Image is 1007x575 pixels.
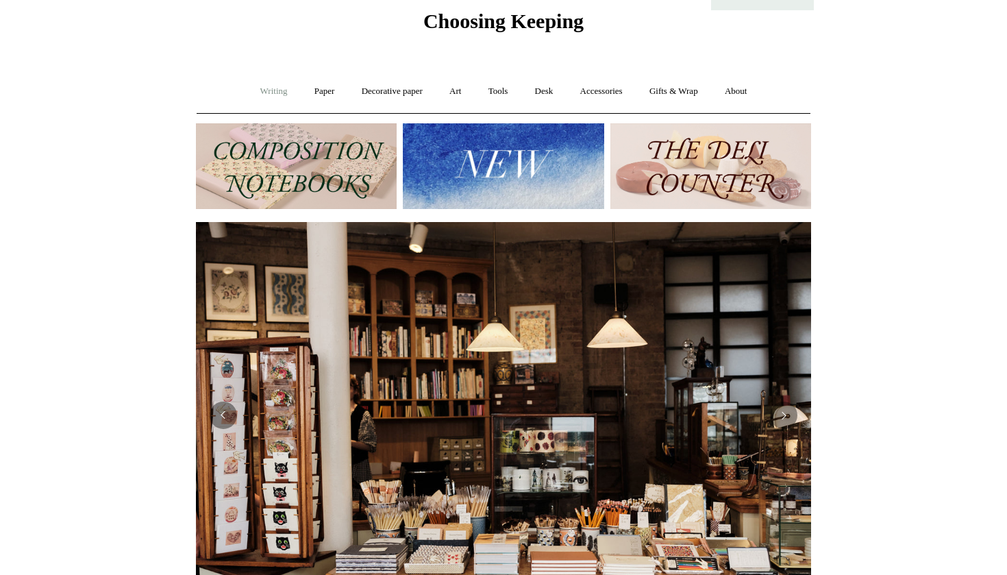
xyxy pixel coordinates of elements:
a: Art [437,73,473,110]
img: New.jpg__PID:f73bdf93-380a-4a35-bcfe-7823039498e1 [403,123,604,209]
a: Accessories [568,73,635,110]
button: Previous [210,402,237,429]
a: Paper [302,73,347,110]
a: Tools [476,73,521,110]
a: About [712,73,760,110]
a: Choosing Keeping [423,21,584,30]
button: Next [770,402,797,429]
a: Gifts & Wrap [637,73,710,110]
a: Writing [248,73,300,110]
img: 202302 Composition ledgers.jpg__PID:69722ee6-fa44-49dd-a067-31375e5d54ec [196,123,397,209]
a: Decorative paper [349,73,435,110]
span: Choosing Keeping [423,10,584,32]
a: Desk [523,73,566,110]
img: The Deli Counter [610,123,811,209]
